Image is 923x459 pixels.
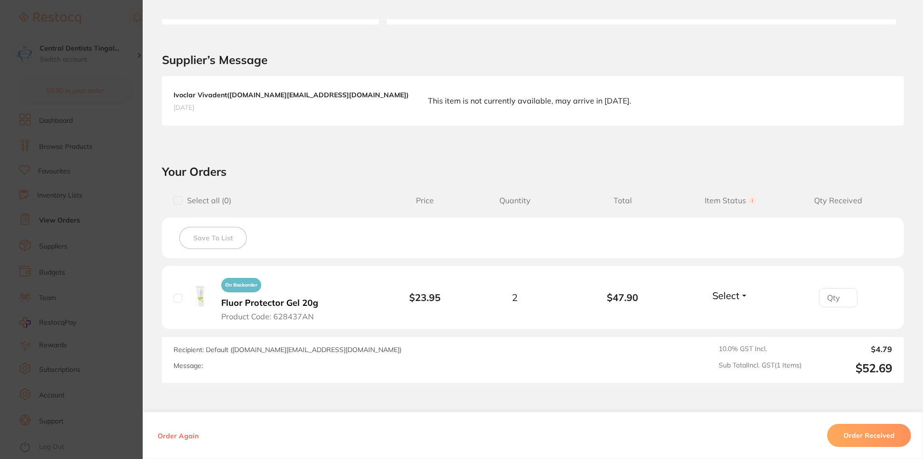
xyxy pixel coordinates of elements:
span: Sub Total Incl. GST ( 1 Items) [719,361,802,375]
b: Fluor Protector Gel 20g [221,298,318,308]
button: On BackorderFluor Protector Gel 20g Product Code: 628437AN [218,274,330,321]
h2: Your Orders [162,164,904,179]
button: Order Received [827,424,911,447]
b: Ivoclar Vivadent ( [DOMAIN_NAME][EMAIL_ADDRESS][DOMAIN_NAME] ) [174,91,409,99]
img: Fluor Protector Gel 20g [189,286,211,307]
input: Qty [819,288,857,307]
span: Select all ( 0 ) [182,196,231,205]
button: Select [709,289,751,302]
output: $4.79 [809,345,892,354]
b: $23.95 [409,291,441,303]
button: Order Again [155,431,201,440]
p: This item is not currently available, may arrive in [DATE]. [428,95,631,106]
span: On Backorder [221,278,261,292]
span: 10.0 % GST Incl. [719,345,802,354]
span: Quantity [461,196,569,205]
span: Product Code: 628437AN [221,312,314,321]
span: Recipient: Default ( [DOMAIN_NAME][EMAIL_ADDRESS][DOMAIN_NAME] ) [174,345,401,354]
h2: Supplier’s Message [162,53,904,67]
span: Price [389,196,461,205]
button: Save To List [179,227,247,249]
span: Qty Received [784,196,892,205]
output: $52.69 [809,361,892,375]
label: Message: [174,362,203,370]
span: [DATE] [174,103,409,112]
b: $47.90 [569,292,677,303]
span: Select [712,289,739,302]
span: Total [569,196,677,205]
span: 2 [512,292,518,303]
span: Item Status [677,196,785,205]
